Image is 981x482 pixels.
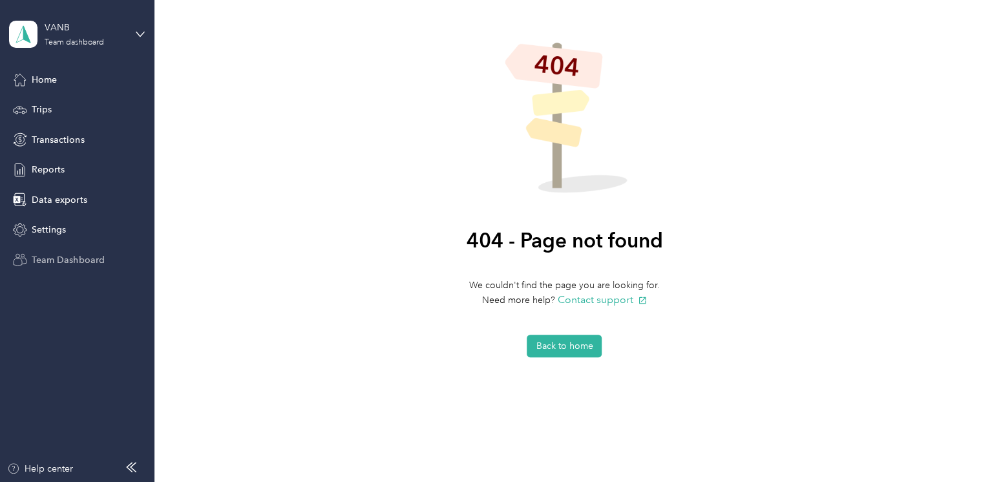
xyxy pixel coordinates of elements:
[32,103,52,116] span: Trips
[469,292,660,308] h4: Need more help?
[527,335,602,357] button: Back to home
[32,133,84,147] span: Transactions
[466,229,662,251] h1: 404 - Page not found
[558,292,647,308] button: Contact support
[45,21,125,34] div: VANB
[7,462,73,476] button: Help center
[501,39,628,195] img: Not found illustration
[32,163,65,176] span: Reports
[469,278,660,292] h4: We couldn't find the page you are looking for.
[32,223,66,236] span: Settings
[32,253,104,267] span: Team Dashboard
[909,410,981,482] iframe: Everlance-gr Chat Button Frame
[45,39,104,47] div: Team dashboard
[32,73,57,87] span: Home
[32,193,87,207] span: Data exports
